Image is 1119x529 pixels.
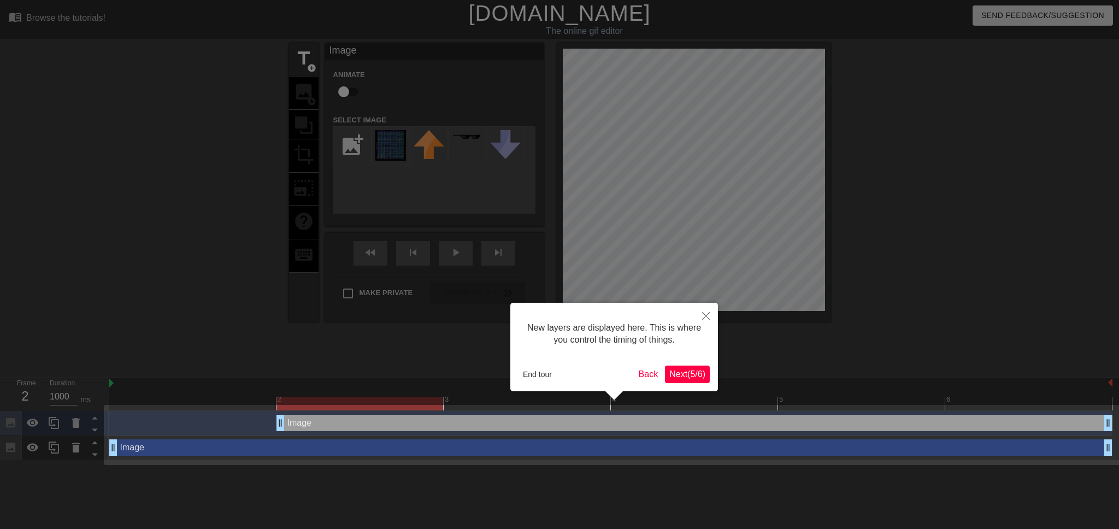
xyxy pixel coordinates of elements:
button: Next [665,366,710,383]
button: Back [634,366,663,383]
div: New layers are displayed here. This is where you control the timing of things. [519,311,710,357]
button: End tour [519,366,556,383]
button: Close [694,303,718,328]
span: Next ( 5 / 6 ) [669,369,705,379]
